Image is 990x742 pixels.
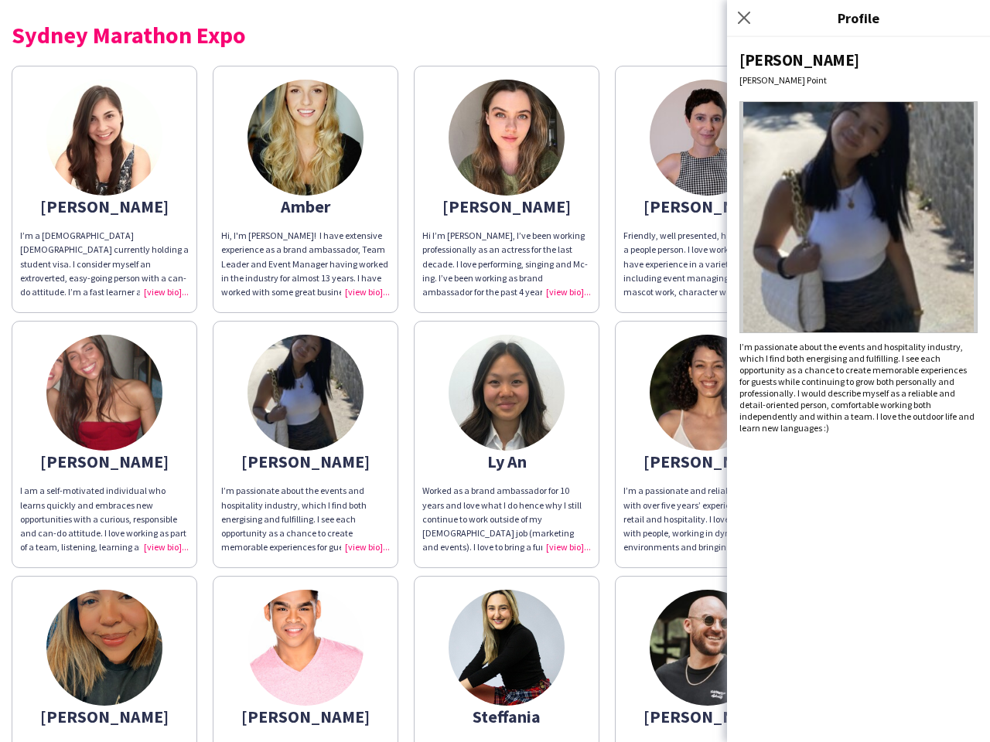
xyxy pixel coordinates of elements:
div: [PERSON_NAME] [221,454,390,468]
img: thumb-65dc2a7a15364.jpg [449,335,565,451]
div: Sydney Marathon Expo [12,23,978,46]
div: [PERSON_NAME] [20,710,189,723]
img: thumb-687db38ddccb4.png [46,335,162,451]
div: [PERSON_NAME] Point [739,74,978,86]
div: I’m a passionate and reliable team player with over five years’ experience in events, retail and ... [623,484,792,554]
div: Ly An [422,454,591,468]
img: thumb-1ff54ddf-8aa4-42fe-b35b-bf685c974975.jpg [449,590,565,706]
h3: Profile [727,8,990,28]
div: [PERSON_NAME] [623,710,792,723]
div: I’m passionate about the events and hospitality industry, which I find both energising and fulfil... [739,341,978,434]
div: [PERSON_NAME] [623,199,792,213]
span: Friendly, well presented, hardworking and a people person. I love working events and have experie... [623,230,791,325]
img: thumb-67a01321582ea.jpeg [46,80,162,196]
img: thumb-61a1aec44119d.jpeg [449,80,565,196]
img: thumb-67b7fd3ba6588.jpeg [650,80,766,196]
img: thumb-682db2aa38ef2.jpg [650,335,766,451]
div: [PERSON_NAME] [20,454,189,468]
div: Hi I’m [PERSON_NAME], I’ve been working professionally as an actress for the last decade. I love ... [422,229,591,299]
span: Hi, I'm [PERSON_NAME]! I have extensive experience as a brand ambassador, Team Leader and Event M... [221,230,388,325]
div: [PERSON_NAME] [20,199,189,213]
div: [PERSON_NAME] [739,49,978,70]
div: Worked as a brand ambassador for 10 years and love what I do hence why I still continue to work o... [422,484,591,554]
div: [PERSON_NAME] [422,199,591,213]
div: I’m a [DEMOGRAPHIC_DATA] [DEMOGRAPHIC_DATA] currently holding a student visa. I consider myself a... [20,229,189,299]
div: Steffania [422,710,591,723]
div: [PERSON_NAME] [623,454,792,468]
img: Crew avatar or photo [739,101,978,333]
img: thumb-6811dc8828361.jpeg [650,590,766,706]
div: Amber [221,199,390,213]
img: thumb-66178be10bab6.jpeg [46,590,162,706]
img: thumb-5e5f16be2d30b.jpg [247,590,364,706]
img: thumb-6836733d396a8.jpg [247,335,364,451]
div: [PERSON_NAME] [221,710,390,723]
div: I am a self-motivated individual who learns quickly and embraces new opportunities with a curious... [20,484,189,554]
img: thumb-5e5f8fbd80aa5.jpg [247,80,364,196]
div: I’m passionate about the events and hospitality industry, which I find both energising and fulfil... [221,484,390,554]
